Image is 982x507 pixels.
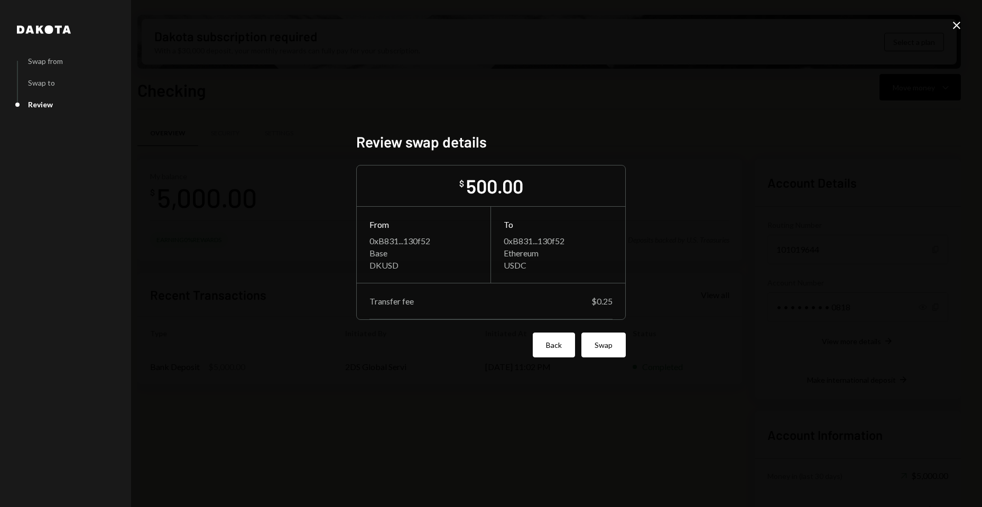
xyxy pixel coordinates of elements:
div: Transfer fee [369,296,414,306]
div: Swap to [28,78,55,87]
div: $ [459,178,464,189]
div: From [369,219,478,229]
div: $0.25 [591,296,613,306]
h2: Review swap details [356,132,626,152]
div: Review [28,100,53,109]
div: Swap from [28,57,63,66]
div: 500.00 [466,174,523,198]
div: USDC [504,260,613,270]
div: 0xB831...130f52 [504,236,613,246]
div: To [504,219,613,229]
button: Back [533,333,575,357]
div: DKUSD [369,260,478,270]
div: Base [369,248,478,258]
div: Ethereum [504,248,613,258]
button: Swap [581,333,626,357]
div: 0xB831...130f52 [369,236,478,246]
